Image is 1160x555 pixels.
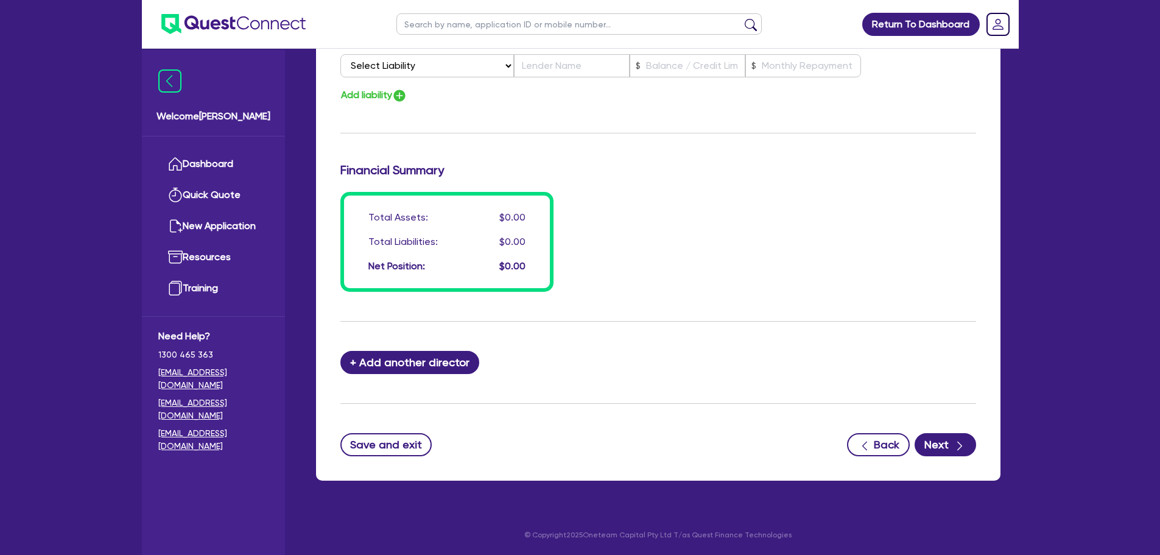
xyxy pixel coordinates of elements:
[514,54,630,77] input: Lender Name
[158,69,181,93] img: icon-menu-close
[392,88,407,103] img: icon-add
[368,210,428,225] div: Total Assets:
[168,188,183,202] img: quick-quote
[158,180,269,211] a: Quick Quote
[168,281,183,295] img: training
[340,351,480,374] button: + Add another director
[158,397,269,422] a: [EMAIL_ADDRESS][DOMAIN_NAME]
[499,211,526,223] span: $0.00
[982,9,1014,40] a: Dropdown toggle
[158,242,269,273] a: Resources
[340,163,976,177] h3: Financial Summary
[862,13,980,36] a: Return To Dashboard
[158,273,269,304] a: Training
[158,329,269,344] span: Need Help?
[158,366,269,392] a: [EMAIL_ADDRESS][DOMAIN_NAME]
[630,54,745,77] input: Balance / Credit Limit
[158,427,269,453] a: [EMAIL_ADDRESS][DOMAIN_NAME]
[161,14,306,34] img: quest-connect-logo-blue
[158,211,269,242] a: New Application
[158,348,269,361] span: 1300 465 363
[368,259,425,274] div: Net Position:
[915,433,976,456] button: Next
[158,149,269,180] a: Dashboard
[168,219,183,233] img: new-application
[847,433,910,456] button: Back
[168,250,183,264] img: resources
[340,87,407,104] button: Add liability
[308,529,1009,540] p: © Copyright 2025 Oneteam Capital Pty Ltd T/as Quest Finance Technologies
[745,54,861,77] input: Monthly Repayment
[156,109,270,124] span: Welcome [PERSON_NAME]
[368,235,438,249] div: Total Liabilities:
[499,260,526,272] span: $0.00
[499,236,526,247] span: $0.00
[396,13,762,35] input: Search by name, application ID or mobile number...
[340,433,432,456] button: Save and exit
